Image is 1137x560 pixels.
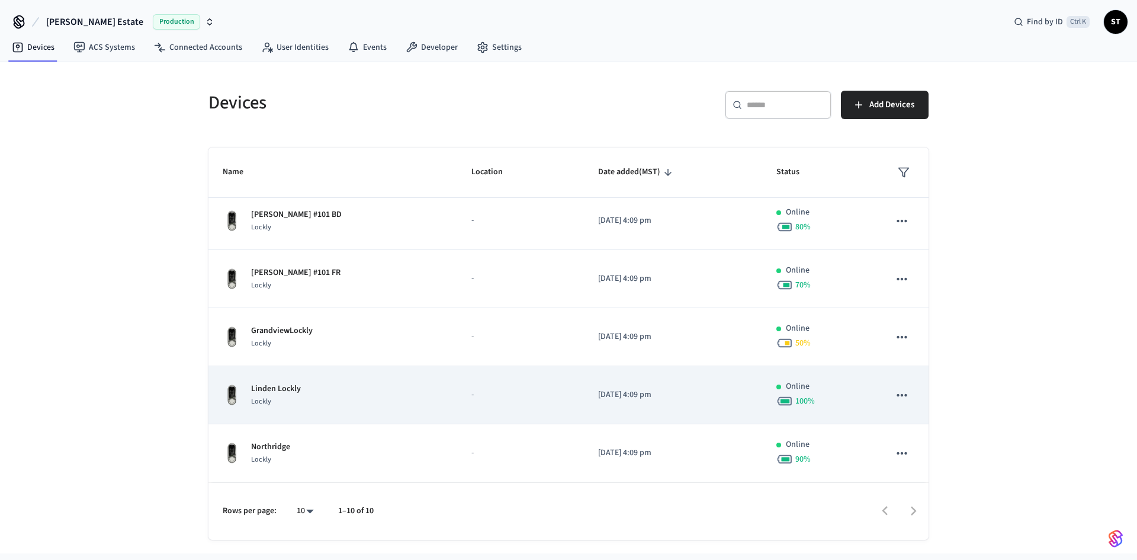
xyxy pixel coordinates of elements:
[338,37,396,58] a: Events
[208,91,561,115] h5: Devices
[1067,16,1090,28] span: Ctrl K
[786,439,810,451] p: Online
[2,37,64,58] a: Devices
[338,505,374,517] p: 1–10 of 10
[471,331,570,343] p: -
[251,441,290,453] p: Northridge
[223,505,277,517] p: Rows per page:
[396,37,467,58] a: Developer
[223,268,242,290] img: Lockly Vision Lock, Front
[795,395,815,407] span: 100 %
[144,37,252,58] a: Connected Accounts
[223,442,242,465] img: Lockly Vision Lock, Front
[223,384,242,407] img: Lockly Vision Lock, Front
[251,325,313,337] p: GrandviewLockly
[1004,11,1099,33] div: Find by IDCtrl K
[1105,11,1126,33] span: ST
[251,455,271,465] span: Lockly
[786,264,810,277] p: Online
[153,14,200,30] span: Production
[598,389,749,401] p: [DATE] 4:09 pm
[46,15,143,29] span: [PERSON_NAME] Estate
[64,37,144,58] a: ACS Systems
[251,267,341,279] p: [PERSON_NAME] #101 FR
[471,389,570,401] p: -
[795,337,811,349] span: 50 %
[467,37,531,58] a: Settings
[251,222,271,232] span: Lockly
[786,322,810,335] p: Online
[786,206,810,219] p: Online
[471,215,570,227] p: -
[251,280,271,290] span: Lockly
[1109,529,1123,548] img: SeamLogoGradient.69752ec5.svg
[223,210,242,232] img: Lockly Vision Lock, Front
[841,91,929,119] button: Add Devices
[223,163,259,181] span: Name
[598,331,749,343] p: [DATE] 4:09 pm
[1104,10,1128,34] button: ST
[251,209,342,221] p: [PERSON_NAME] #101 BD
[795,453,811,465] span: 90 %
[251,396,271,407] span: Lockly
[598,273,749,285] p: [DATE] 4:09 pm
[786,380,810,393] p: Online
[795,221,811,233] span: 80 %
[598,163,676,181] span: Date added(MST)
[471,273,570,285] p: -
[598,215,749,227] p: [DATE] 4:09 pm
[252,37,338,58] a: User Identities
[471,163,518,181] span: Location
[251,338,271,348] span: Lockly
[251,383,301,395] p: Linden Lockly
[795,279,811,291] span: 70 %
[471,447,570,459] p: -
[1027,16,1063,28] span: Find by ID
[776,163,815,181] span: Status
[223,326,242,348] img: Lockly Vision Lock, Front
[869,97,914,113] span: Add Devices
[291,503,319,520] div: 10
[598,447,749,459] p: [DATE] 4:09 pm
